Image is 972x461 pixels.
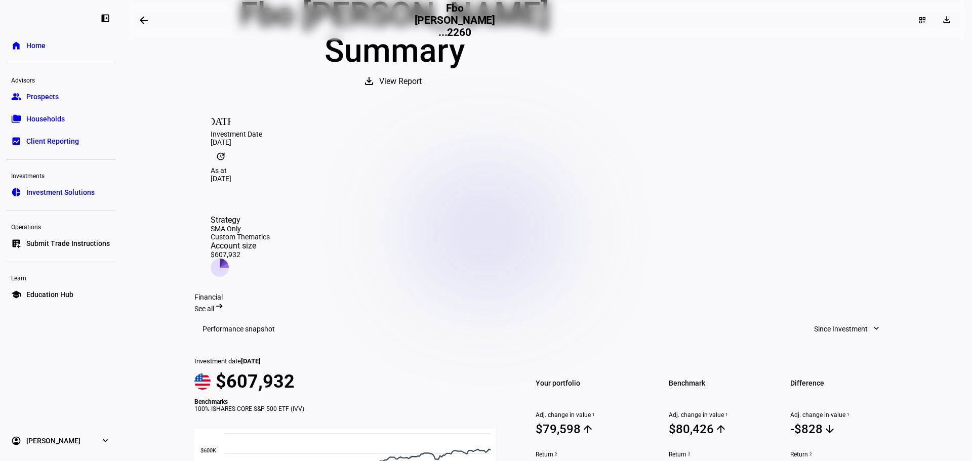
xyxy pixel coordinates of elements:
[194,398,507,405] div: Benchmarks
[363,75,375,87] mat-icon: download
[669,451,778,458] span: Return
[194,305,214,313] span: See all
[11,136,21,146] eth-mat-symbol: bid_landscape
[6,131,115,151] a: bid_landscapeClient Reporting
[211,233,270,241] div: Custom Thematics
[100,436,110,446] eth-mat-symbol: expand_more
[6,270,115,284] div: Learn
[536,411,644,418] span: Adj. change in value
[591,411,595,418] sup: 1
[211,130,883,138] div: Investment Date
[804,319,891,339] button: Since Investment
[26,436,80,446] span: [PERSON_NAME]
[790,376,899,390] span: Difference
[26,92,59,102] span: Prospects
[669,411,778,418] span: Adj. change in value
[871,323,881,333] mat-icon: expand_more
[536,376,644,390] span: Your portfolio
[211,241,270,250] div: Account size
[824,423,836,435] mat-icon: arrow_downward
[6,219,115,233] div: Operations
[790,451,899,458] span: Return
[814,319,868,339] span: Since Investment
[582,423,594,435] mat-icon: arrow_upward
[211,138,883,146] div: [DATE]
[536,422,581,436] div: $79,598
[11,114,21,124] eth-mat-symbol: folder_copy
[536,451,644,458] span: Return
[200,447,216,454] text: $600K
[216,371,295,392] span: $607,932
[11,238,21,248] eth-mat-symbol: list_alt_add
[11,40,21,51] eth-mat-symbol: home
[669,422,778,437] span: $80,426
[26,187,95,197] span: Investment Solutions
[669,376,778,390] span: Benchmark
[11,187,21,197] eth-mat-symbol: pie_chart
[241,357,261,365] span: [DATE]
[6,182,115,202] a: pie_chartInvestment Solutions
[715,423,727,435] mat-icon: arrow_upward
[211,215,270,225] div: Strategy
[6,168,115,182] div: Investments
[6,72,115,87] div: Advisors
[6,109,115,129] a: folder_copyHouseholds
[790,411,899,418] span: Adj. change in value
[194,357,507,365] div: Investment date
[790,422,899,437] span: -$828
[26,238,110,248] span: Submit Trade Instructions
[194,293,899,301] div: Financial
[6,87,115,107] a: groupProspects
[6,35,115,56] a: homeHome
[808,451,812,458] sup: 2
[211,146,231,166] mat-icon: update
[26,136,79,146] span: Client Reporting
[211,225,270,233] div: SMA Only
[686,451,691,458] sup: 2
[26,40,46,51] span: Home
[918,16,926,24] mat-icon: dashboard_customize
[353,69,436,94] button: View Report
[214,301,224,311] mat-icon: arrow_right_alt
[942,15,952,25] mat-icon: download
[211,175,883,183] div: [DATE]
[553,451,557,458] sup: 2
[379,69,422,94] span: View Report
[194,405,507,412] div: 100% ISHARES CORE S&P 500 ETF (IVV)
[845,411,849,418] sup: 1
[26,289,73,300] span: Education Hub
[409,2,501,38] h2: Fbo [PERSON_NAME] ...2260
[202,325,275,333] h3: Performance snapshot
[11,92,21,102] eth-mat-symbol: group
[211,250,270,259] div: $607,932
[26,114,65,124] span: Households
[11,436,21,446] eth-mat-symbol: account_circle
[11,289,21,300] eth-mat-symbol: school
[138,14,150,26] mat-icon: arrow_backwards
[724,411,728,418] sup: 1
[211,166,883,175] div: As at
[100,13,110,23] eth-mat-symbol: left_panel_close
[211,110,231,130] mat-icon: [DATE]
